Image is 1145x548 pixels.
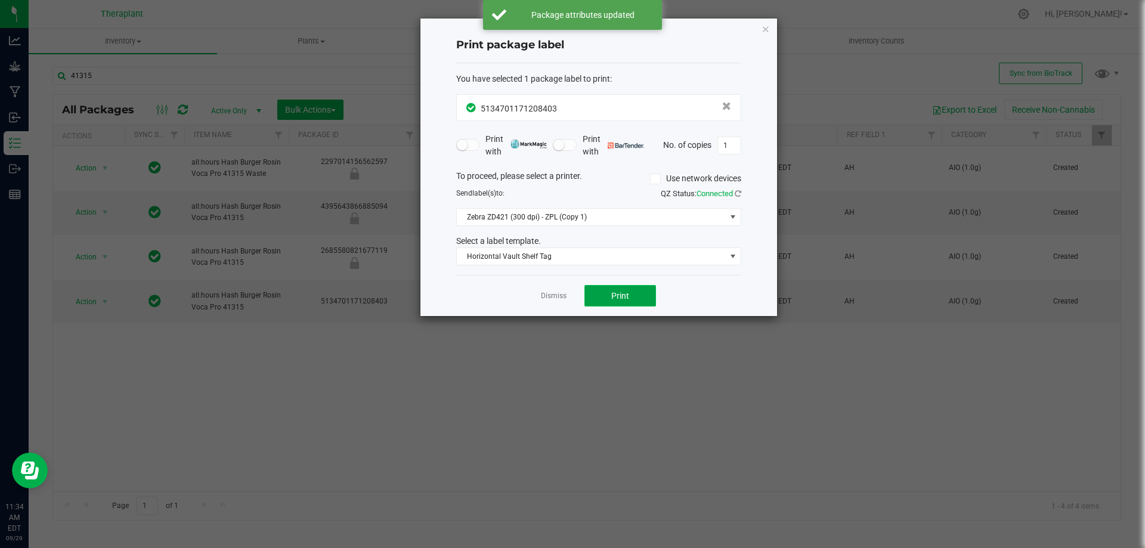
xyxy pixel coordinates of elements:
[481,104,557,113] span: 5134701171208403
[611,291,629,301] span: Print
[584,285,656,306] button: Print
[466,101,478,114] span: In Sync
[485,133,547,158] span: Print with
[12,453,48,488] iframe: Resource center
[608,143,644,148] img: bartender.png
[457,248,726,265] span: Horizontal Vault Shelf Tag
[457,209,726,225] span: Zebra ZD421 (300 dpi) - ZPL (Copy 1)
[447,170,750,188] div: To proceed, please select a printer.
[583,133,644,158] span: Print with
[456,73,741,85] div: :
[472,189,496,197] span: label(s)
[697,189,733,198] span: Connected
[456,74,610,83] span: You have selected 1 package label to print
[456,38,741,53] h4: Print package label
[513,9,653,21] div: Package attributes updated
[456,189,505,197] span: Send to:
[663,140,711,149] span: No. of copies
[650,172,741,185] label: Use network devices
[510,140,547,148] img: mark_magic_cybra.png
[447,235,750,247] div: Select a label template.
[541,291,567,301] a: Dismiss
[661,189,741,198] span: QZ Status:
